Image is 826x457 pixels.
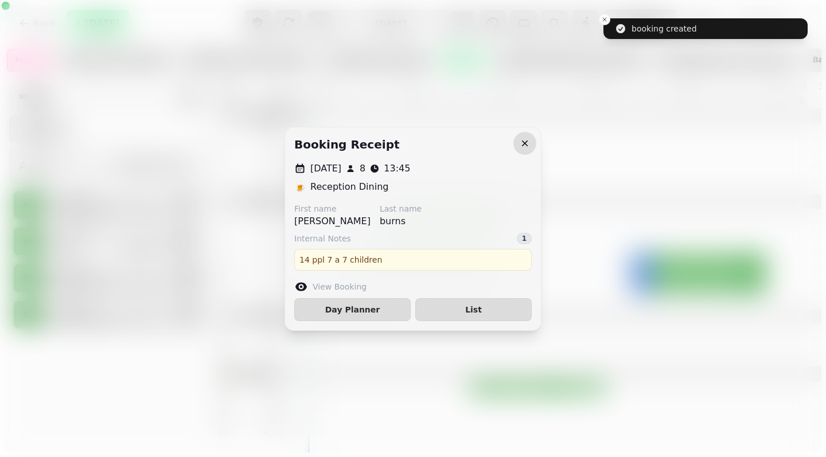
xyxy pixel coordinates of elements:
span: List [425,306,522,314]
span: Day Planner [304,306,401,314]
button: Day Planner [294,298,411,321]
label: View Booking [313,281,367,292]
label: Last name [380,203,422,214]
p: burns [380,214,422,228]
p: 8 [360,162,365,175]
div: 14 ppl 7 a 7 children [294,249,532,271]
p: [DATE] [310,162,341,175]
div: 1 [517,233,532,244]
p: [PERSON_NAME] [294,214,371,228]
span: Internal Notes [294,233,351,244]
p: 🍺 [294,180,306,194]
label: First name [294,203,371,214]
p: Reception Dining [310,180,388,194]
p: 13:45 [384,162,410,175]
h2: Booking receipt [294,136,400,153]
button: List [415,298,532,321]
